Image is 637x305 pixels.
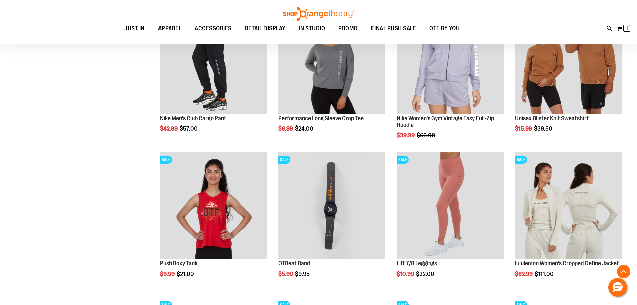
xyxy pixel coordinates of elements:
span: $66.00 [417,132,436,139]
span: OTF BY YOU [429,21,460,36]
a: OTBeat BandSALE [278,152,385,260]
span: SALE [160,156,172,164]
a: Product image for Lift 7/8 LeggingsSALE [397,152,504,260]
span: $9.95 [295,271,311,277]
span: SALE [278,156,290,164]
a: Push Boxy Tank [160,260,197,267]
a: Unisex Blister Knit Sweatshirt [515,115,589,122]
img: Product image for Nike Gym Vintage Easy Full Zip Hoodie [397,7,504,115]
span: $15.99 [515,125,533,132]
a: Product image for Push Boxy TankSALE [160,152,267,260]
img: Product image for Unisex Blister Knit Sweatshirt [515,7,622,115]
span: $111.00 [535,271,555,277]
span: $62.99 [515,271,534,277]
a: JUST IN [118,21,151,36]
img: Product image for Nike Mens Club Cargo Pant [160,7,267,115]
span: 1 [626,25,628,32]
img: Product image for Lift 7/8 Leggings [397,152,504,259]
a: Lift 7/8 Leggings [397,260,437,267]
div: product [512,149,625,294]
a: OTBeat Band [278,260,310,267]
span: RETAIL DISPLAY [245,21,286,36]
a: Product image for Nike Gym Vintage Easy Full Zip HoodieSALE [397,7,504,116]
div: product [156,4,270,149]
a: Nike Men's Club Cargo Pant [160,115,226,122]
img: Product image for lululemon Define Jacket Cropped [515,152,622,259]
span: $5.99 [278,271,294,277]
div: product [275,4,389,149]
span: $42.99 [160,125,179,132]
a: FINAL PUSH SALE [364,21,423,36]
span: FINAL PUSH SALE [371,21,416,36]
a: ACCESSORIES [188,21,238,36]
span: APPAREL [158,21,182,36]
span: SALE [397,156,409,164]
img: Shop Orangetheory [282,7,355,21]
button: Back To Top [617,265,630,278]
span: SALE [515,156,527,164]
div: product [156,149,270,294]
span: $32.00 [416,271,435,277]
a: Product image for Performance Long Sleeve Crop TeeSALE [278,7,385,116]
a: RETAIL DISPLAY [238,21,292,36]
span: $39.99 [397,132,416,139]
span: $9.99 [160,271,176,277]
div: product [275,149,389,294]
div: product [393,149,507,294]
a: Performance Long Sleeve Crop Tee [278,115,364,122]
span: IN STUDIO [299,21,325,36]
a: PROMO [332,21,364,36]
a: Product image for lululemon Define Jacket CroppedSALE [515,152,622,260]
span: $21.00 [177,271,195,277]
a: Product image for Unisex Blister Knit SweatshirtSALE [515,7,622,116]
span: $6.99 [278,125,294,132]
img: Product image for Performance Long Sleeve Crop Tee [278,7,385,115]
div: product [512,4,625,149]
div: product [393,4,507,156]
span: $57.00 [180,125,199,132]
a: OTF BY YOU [423,21,466,36]
span: $24.00 [295,125,314,132]
span: JUST IN [124,21,145,36]
img: Product image for Push Boxy Tank [160,152,267,259]
a: lululemon Women's Cropped Define Jacket [515,260,619,267]
a: APPAREL [151,21,188,36]
a: Nike Women's Gym Vintage Easy Full-Zip Hoodie [397,115,494,128]
img: OTBeat Band [278,152,385,259]
a: IN STUDIO [292,21,332,36]
span: $39.50 [534,125,553,132]
span: $10.99 [397,271,415,277]
span: ACCESSORIES [195,21,232,36]
button: Hello, have a question? Let’s chat. [608,278,627,297]
a: Product image for Nike Mens Club Cargo PantSALE [160,7,267,116]
span: PROMO [338,21,358,36]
